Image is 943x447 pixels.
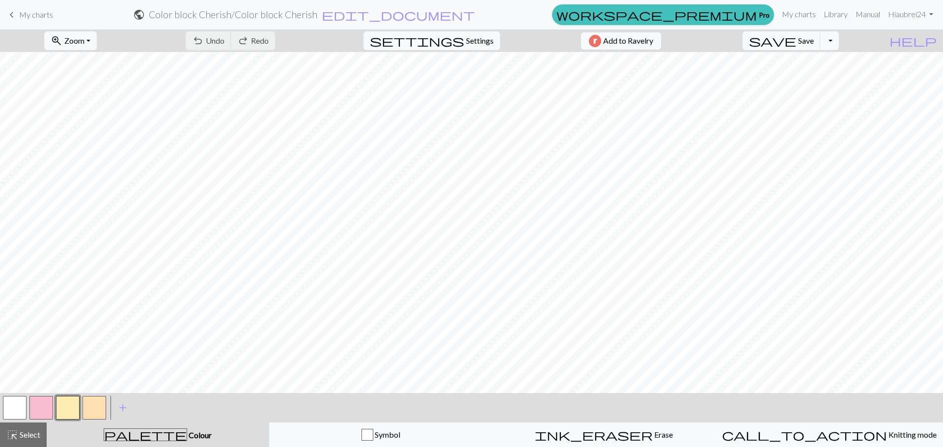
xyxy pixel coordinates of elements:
span: public [133,8,145,22]
h2: Color block Cherish / Color block Cherish [149,9,317,20]
span: call_to_action [722,428,887,442]
span: edit_document [322,8,475,22]
span: add [117,401,129,415]
a: My charts [778,4,820,24]
span: My charts [19,10,53,19]
span: settings [370,34,464,48]
i: Settings [370,35,464,47]
button: Erase [492,422,716,447]
a: Library [820,4,852,24]
a: Manual [852,4,884,24]
a: Hiaubrei24 [884,4,937,24]
button: SettingsSettings [363,31,500,50]
button: Colour [47,422,269,447]
button: Symbol [269,422,493,447]
span: Symbol [373,430,400,439]
span: highlight_alt [6,428,18,442]
span: ink_eraser [535,428,653,442]
span: Erase [653,430,673,439]
img: Ravelry [589,35,601,47]
button: Knitting mode [716,422,943,447]
button: Zoom [44,31,97,50]
span: zoom_in [51,34,62,48]
span: Select [18,430,40,439]
span: Save [798,36,814,45]
span: save [749,34,796,48]
span: Settings [466,35,494,47]
span: workspace_premium [556,8,757,22]
span: Colour [187,430,212,440]
span: keyboard_arrow_left [6,8,18,22]
span: Zoom [64,36,84,45]
a: My charts [6,6,53,23]
span: Knitting mode [887,430,937,439]
button: Add to Ravelry [581,32,661,50]
span: palette [104,428,187,442]
a: Pro [552,4,774,25]
span: Add to Ravelry [603,35,653,47]
button: Save [743,31,821,50]
span: help [889,34,937,48]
